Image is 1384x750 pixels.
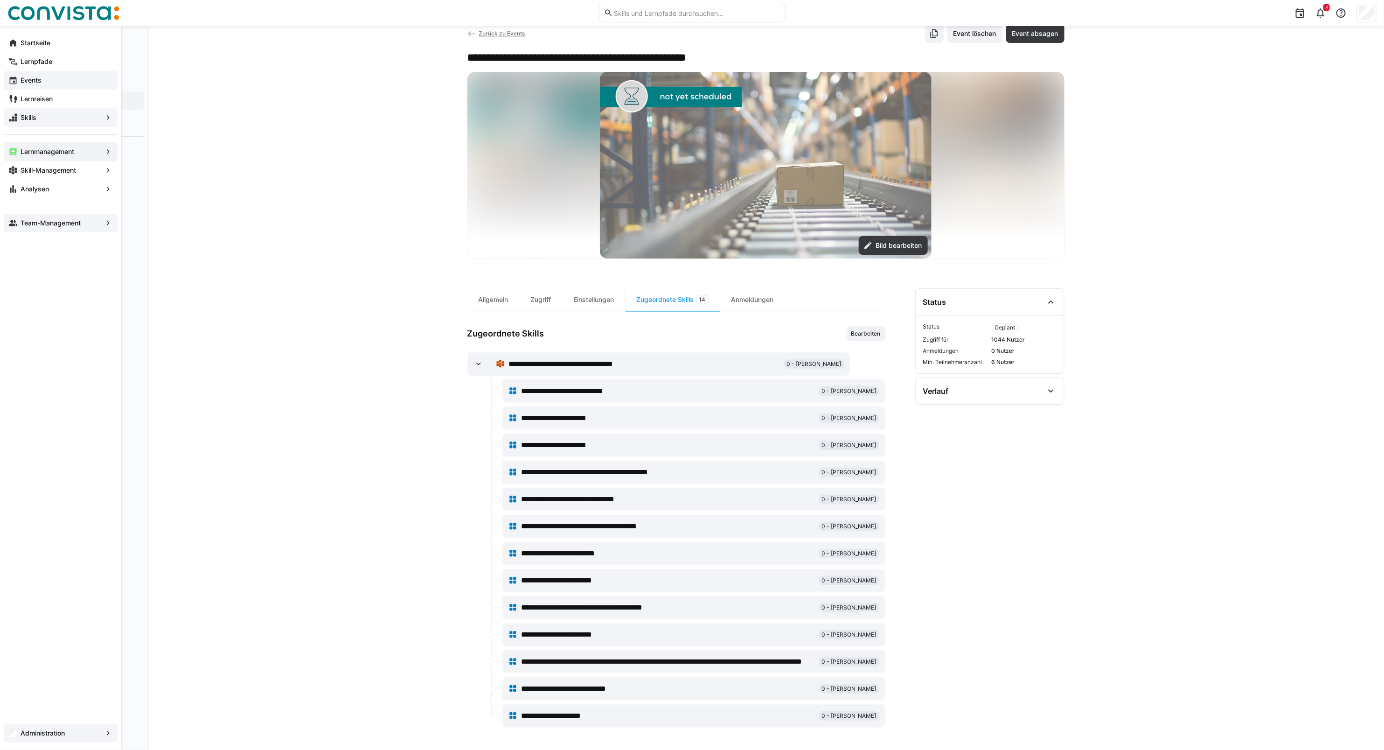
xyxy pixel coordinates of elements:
button: Bild bearbeiten [859,236,928,255]
span: Event löschen [952,29,998,38]
span: Zugriff für [923,336,988,343]
h3: Zugeordnete Skills [467,329,544,339]
div: Anmeldungen [720,288,785,311]
span: 0 - [PERSON_NAME] [822,523,876,530]
span: 0 Nutzer [992,347,1057,355]
span: Geplant [995,324,1015,331]
span: 0 - [PERSON_NAME] [822,469,876,476]
button: Event absagen [1006,24,1064,43]
button: Bearbeiten [847,326,885,341]
span: 0 - [PERSON_NAME] [822,414,876,422]
div: Zugeordnete Skills [626,288,720,311]
div: Verlauf [923,386,949,396]
span: 0 - [PERSON_NAME] [822,712,876,720]
span: 0 - [PERSON_NAME] [822,631,876,638]
span: Zurück zu Events [479,30,525,37]
span: Status [923,323,988,332]
span: 0 - [PERSON_NAME] [822,442,876,449]
div: Einstellungen [563,288,626,311]
span: 1044 Nutzer [992,336,1057,343]
span: 0 - [PERSON_NAME] [822,604,876,611]
span: Event absagen [1011,29,1060,38]
span: 0 - [PERSON_NAME] [822,550,876,557]
a: Zurück zu Events [467,30,525,37]
span: 14 [699,296,706,303]
span: 0 - [PERSON_NAME] [822,577,876,584]
input: Skills und Lernpfade durchsuchen… [613,9,780,17]
span: 0 - [PERSON_NAME] [822,496,876,503]
span: 6 Nutzer [992,358,1057,366]
div: Allgemein [467,288,520,311]
span: 0 - [PERSON_NAME] [822,685,876,693]
span: 0 - [PERSON_NAME] [822,658,876,666]
span: Bearbeiten [850,330,882,337]
span: 0 - [PERSON_NAME] [787,360,842,368]
span: Bild bearbeiten [874,241,923,250]
span: 3 [1325,5,1328,10]
button: Event löschen [947,24,1002,43]
span: Anmeldungen [923,347,988,355]
span: 0 - [PERSON_NAME] [822,387,876,395]
div: Status [923,297,946,307]
div: Zugriff [520,288,563,311]
span: Min. Teilnehmeranzahl [923,358,988,366]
